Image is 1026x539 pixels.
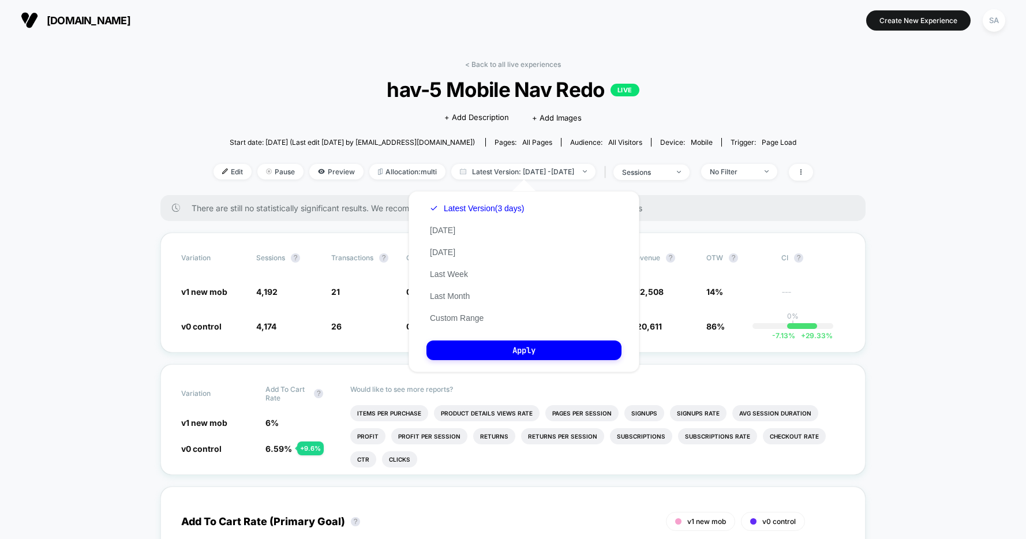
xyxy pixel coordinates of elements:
span: [DOMAIN_NAME] [47,14,130,27]
span: 6 % [265,418,279,428]
button: [DATE] [426,247,459,257]
li: Subscriptions Rate [678,428,757,444]
button: ? [666,253,675,263]
img: Visually logo [21,12,38,29]
span: Preview [309,164,364,179]
img: end [765,170,769,173]
img: calendar [460,169,466,174]
div: No Filter [710,167,756,176]
span: Variation [181,253,245,263]
li: Signups Rate [670,405,727,421]
span: Allocation: multi [369,164,445,179]
span: 26 [331,321,342,331]
span: All Visitors [608,138,642,147]
span: | [601,164,613,181]
li: Signups [624,405,664,421]
p: | [792,320,794,329]
span: Transactions [331,253,373,262]
p: 0% [787,312,799,320]
button: ? [291,253,300,263]
span: Variation [181,385,245,402]
span: Pause [257,164,304,179]
button: ? [351,517,360,526]
span: 29.33 % [795,331,833,340]
button: Custom Range [426,313,487,323]
li: Clicks [382,451,417,467]
img: edit [222,169,228,174]
div: sessions [622,168,668,177]
span: v1 new mob [181,287,227,297]
div: Audience: [570,138,642,147]
span: v0 control [762,517,796,526]
li: Returns Per Session [521,428,604,444]
span: CI [781,253,845,263]
div: SA [983,9,1005,32]
span: -7.13 % [772,331,795,340]
span: Latest Version: [DATE] - [DATE] [451,164,596,179]
span: OTW [706,253,770,263]
button: Last Week [426,269,471,279]
span: There are still no statistically significant results. We recommend waiting a few more days . Time... [192,203,842,213]
li: Product Details Views Rate [434,405,540,421]
span: Edit [214,164,252,179]
button: ? [379,253,388,263]
span: mobile [691,138,713,147]
button: Apply [426,340,621,360]
button: SA [979,9,1009,32]
span: 86% [706,321,725,331]
button: ? [729,253,738,263]
button: Create New Experience [866,10,971,31]
span: --- [781,289,845,297]
li: Returns [473,428,515,444]
span: v1 new mob [181,418,227,428]
img: rebalance [378,169,383,175]
span: 6.59 % [265,444,292,454]
div: Trigger: [731,138,796,147]
span: Add To Cart Rate [265,385,308,402]
li: Pages Per Session [545,405,619,421]
span: Sessions [256,253,285,262]
li: Checkout Rate [763,428,826,444]
img: end [583,170,587,173]
span: all pages [522,138,552,147]
li: Subscriptions [610,428,672,444]
img: end [677,171,681,173]
span: Device: [651,138,721,147]
span: + [801,331,806,340]
button: [DOMAIN_NAME] [17,11,134,29]
span: v0 control [181,444,222,454]
img: end [266,169,272,174]
li: Items Per Purchase [350,405,428,421]
li: Profit [350,428,385,444]
button: [DATE] [426,225,459,235]
div: Pages: [495,138,552,147]
span: + Add Images [532,113,582,122]
p: LIVE [611,84,639,96]
span: 21 [331,287,340,297]
li: Ctr [350,451,376,467]
span: hav-5 Mobile Nav Redo [243,77,782,102]
span: + Add Description [444,112,509,123]
span: Start date: [DATE] (Last edit [DATE] by [EMAIL_ADDRESS][DOMAIN_NAME]) [230,138,475,147]
button: ? [314,389,323,398]
li: Avg Session Duration [732,405,818,421]
span: 4,192 [256,287,278,297]
li: Profit Per Session [391,428,467,444]
button: ? [794,253,803,263]
button: Latest Version(3 days) [426,203,527,214]
a: < Back to all live experiences [465,60,561,69]
span: 4,174 [256,321,276,331]
span: v1 new mob [687,517,726,526]
span: v0 control [181,321,222,331]
p: Would like to see more reports? [350,385,845,394]
span: 14% [706,287,723,297]
span: Page Load [762,138,796,147]
button: Last Month [426,291,473,301]
div: + 9.6 % [297,441,324,455]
